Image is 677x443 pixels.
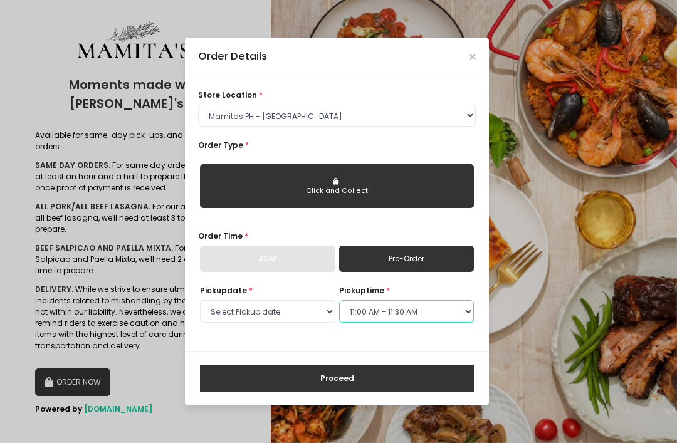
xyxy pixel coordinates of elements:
[470,54,476,60] button: Close
[200,164,474,208] button: Click and Collect
[198,90,257,100] span: store location
[198,231,243,241] span: Order Time
[339,246,475,272] a: Pre-Order
[339,285,384,296] span: pickup time
[200,285,247,296] span: Pickup date
[198,49,267,65] div: Order Details
[200,365,474,392] button: Proceed
[208,186,466,196] div: Click and Collect
[198,140,243,150] span: Order Type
